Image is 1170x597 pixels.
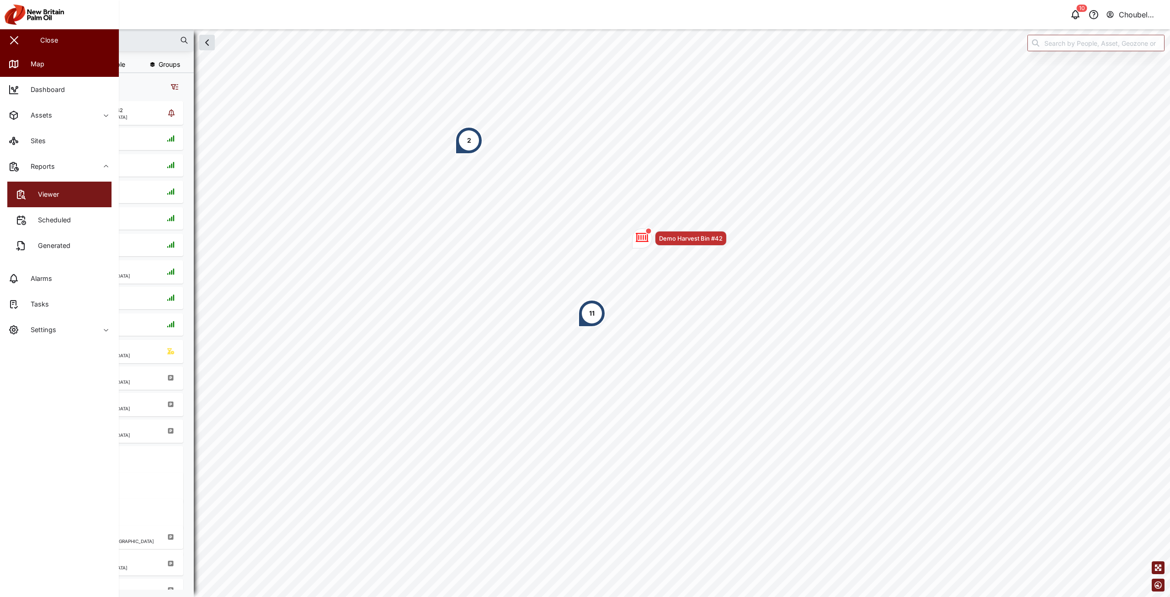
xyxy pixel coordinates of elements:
[1077,5,1087,12] div: 10
[632,228,727,248] div: Map marker
[24,299,49,309] div: Tasks
[31,241,70,251] div: Generated
[1106,8,1163,21] button: Choubel Lamera
[24,59,44,69] div: Map
[578,300,606,327] div: Map marker
[659,234,723,243] div: Demo Harvest Bin #42
[24,325,56,335] div: Settings
[455,127,483,154] div: Map marker
[7,182,112,207] a: Viewer
[589,308,595,318] div: 11
[7,207,112,233] a: Scheduled
[24,136,46,146] div: Sites
[29,29,1170,597] canvas: Map
[24,274,52,284] div: Alarms
[24,110,52,120] div: Assets
[31,189,59,199] div: Viewer
[24,85,65,95] div: Dashboard
[31,215,71,225] div: Scheduled
[467,135,471,145] div: 2
[1027,35,1165,51] input: Search by People, Asset, Geozone or Place
[159,61,180,68] span: Groups
[5,5,123,25] img: Main Logo
[1119,9,1162,21] div: Choubel Lamera
[24,161,55,172] div: Reports
[7,233,112,258] a: Generated
[40,35,58,45] div: Close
